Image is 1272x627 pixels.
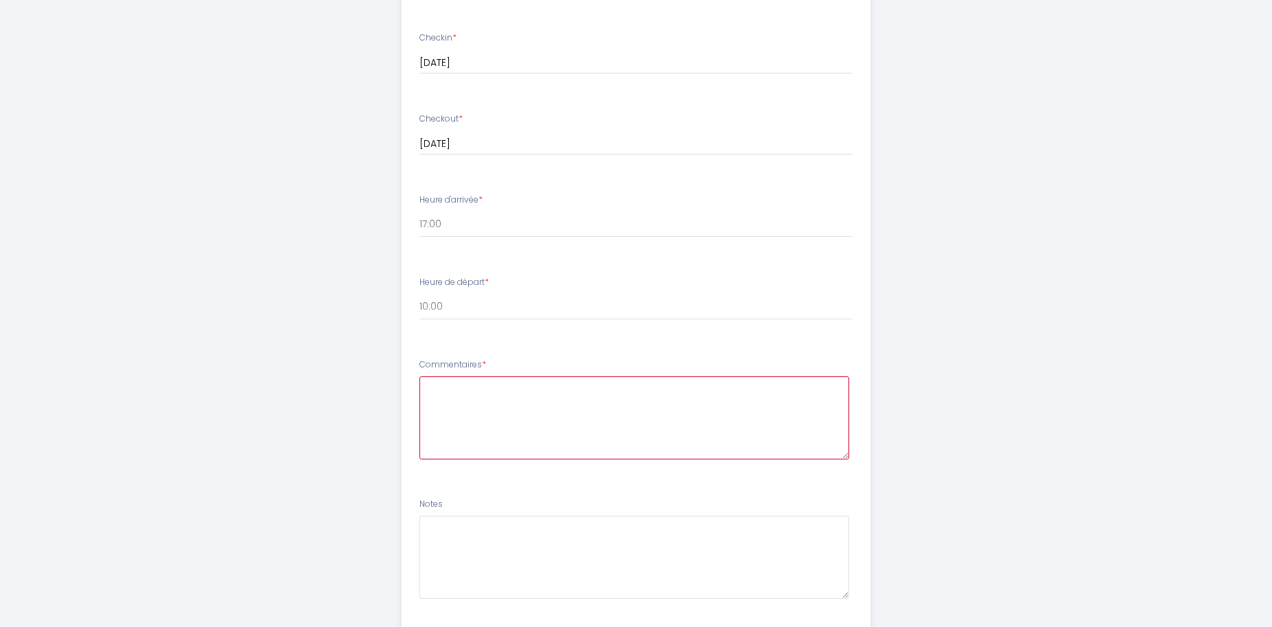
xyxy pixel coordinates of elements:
[419,498,443,511] label: Notes
[419,276,489,289] label: Heure de départ
[419,113,463,126] label: Checkout
[419,358,486,372] label: Commentaires
[419,32,456,45] label: Checkin
[419,194,483,207] label: Heure d'arrivée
